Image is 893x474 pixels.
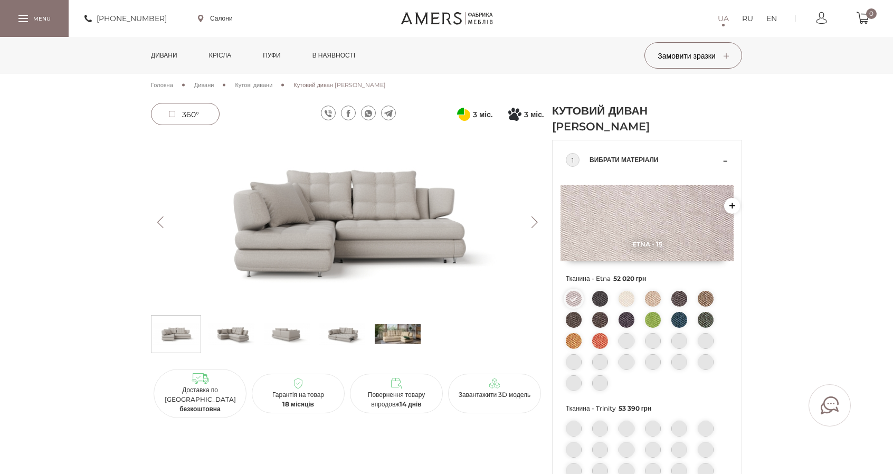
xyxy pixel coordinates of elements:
p: Гарантія на товар [256,390,340,409]
a: Дивани [194,80,214,90]
a: Салони [198,14,233,23]
a: facebook [341,106,356,120]
svg: Покупка частинами від Монобанку [508,108,521,121]
a: telegram [381,106,396,120]
img: s_ [375,318,421,350]
a: 360° [151,103,220,125]
a: Головна [151,80,173,90]
b: 14 днів [400,400,422,408]
span: Etna - 15 [560,240,734,248]
span: Дивани [194,81,214,89]
b: безкоштовна [179,405,221,413]
span: 3 міс. [524,108,544,121]
span: Тканина - Trinity [566,402,728,415]
img: Кутовий диван Ніколь s-0 [153,318,199,350]
p: Доставка по [GEOGRAPHIC_DATA] [158,385,242,414]
img: Кутовий диван Ніколь s-1 [208,318,254,350]
a: Кутові дивани [235,80,272,90]
span: Головна [151,81,173,89]
a: Дивани [143,37,185,74]
span: 52 020 грн [613,274,647,282]
a: viber [321,106,336,120]
a: whatsapp [361,106,376,120]
a: в наявності [305,37,363,74]
span: Тканина - Etna [566,272,728,286]
a: UA [718,12,729,25]
h1: Кутовий диван [PERSON_NAME] [552,103,673,135]
a: Пуфи [255,37,289,74]
b: 18 місяців [282,400,314,408]
button: Замовити зразки [644,42,742,69]
p: Повернення товару впродовж [354,390,439,409]
span: Кутові дивани [235,81,272,89]
span: 0 [866,8,877,19]
img: Кутовий диван Ніколь s-3 [319,318,365,350]
img: Etna - 15 [560,185,734,261]
p: Завантажити 3D модель [452,390,537,400]
span: Вибрати матеріали [590,154,720,166]
span: Замовити зразки [658,51,728,61]
span: 3 міс. [473,108,492,121]
svg: Оплата частинами від ПриватБанку [457,108,470,121]
a: RU [742,12,753,25]
span: 53 390 грн [619,404,652,412]
img: Кутовий диван Ніколь s-2 [264,318,310,350]
a: Крісла [201,37,239,74]
a: EN [766,12,777,25]
img: Кутовий диван Ніколь -0 [151,135,544,310]
div: 1 [566,153,579,167]
span: 360° [182,110,199,119]
a: [PHONE_NUMBER] [84,12,167,25]
button: Next [525,216,544,228]
button: Previous [151,216,169,228]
